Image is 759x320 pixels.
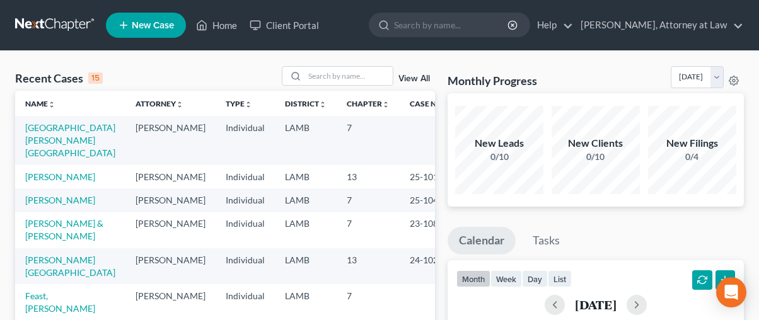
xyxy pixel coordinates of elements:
span: New Case [132,21,174,30]
div: Open Intercom Messenger [716,277,746,307]
td: [PERSON_NAME] [125,116,216,164]
i: unfold_more [245,101,252,108]
input: Search by name... [394,13,509,37]
a: [PERSON_NAME] & [PERSON_NAME] [25,218,103,241]
div: 0/10 [455,151,543,163]
td: 25-10416 [400,188,460,212]
td: LAMB [275,284,337,320]
td: LAMB [275,116,337,164]
td: 13 [337,248,400,284]
a: Tasks [521,227,571,254]
button: list [548,270,572,287]
a: Attorneyunfold_more [136,99,183,108]
a: [PERSON_NAME], Attorney at Law [574,14,743,37]
input: Search by name... [304,67,393,85]
i: unfold_more [176,101,183,108]
i: unfold_more [382,101,390,108]
td: LAMB [275,248,337,284]
a: [GEOGRAPHIC_DATA][PERSON_NAME][GEOGRAPHIC_DATA] [25,122,115,158]
td: 7 [337,212,400,248]
a: Districtunfold_more [285,99,327,108]
td: [PERSON_NAME] [125,248,216,284]
td: Individual [216,284,275,320]
td: [PERSON_NAME] [125,165,216,188]
td: 7 [337,116,400,164]
a: Help [531,14,573,37]
h3: Monthly Progress [448,73,537,88]
a: Client Portal [243,14,325,37]
a: [PERSON_NAME] [25,171,95,182]
td: Individual [216,165,275,188]
i: unfold_more [48,101,55,108]
td: 23-10868 [400,212,460,248]
div: 0/10 [552,151,640,163]
td: 24-10213 [400,248,460,284]
div: New Clients [552,136,640,151]
td: LAMB [275,188,337,212]
a: [PERSON_NAME] [25,195,95,205]
a: Chapterunfold_more [347,99,390,108]
td: [PERSON_NAME] [125,284,216,320]
td: Individual [216,248,275,284]
td: LAMB [275,165,337,188]
h2: [DATE] [575,298,617,311]
div: 0/4 [648,151,736,163]
a: Home [190,14,243,37]
td: Individual [216,212,275,248]
a: Case Nounfold_more [410,99,450,108]
td: 25-10113 [400,165,460,188]
a: View All [398,74,430,83]
a: Feast, [PERSON_NAME] [25,290,95,314]
div: New Leads [455,136,543,151]
button: day [522,270,548,287]
div: 15 [88,72,103,84]
td: [PERSON_NAME] [125,212,216,248]
td: Individual [216,188,275,212]
td: Individual [216,116,275,164]
div: New Filings [648,136,736,151]
button: week [490,270,522,287]
td: 7 [337,284,400,320]
a: [PERSON_NAME][GEOGRAPHIC_DATA] [25,254,115,278]
td: 13 [337,165,400,188]
td: 7 [337,188,400,212]
div: Recent Cases [15,71,103,86]
a: Calendar [448,227,516,254]
a: Typeunfold_more [226,99,252,108]
button: month [456,270,490,287]
td: [PERSON_NAME] [125,188,216,212]
i: unfold_more [319,101,327,108]
td: LAMB [275,212,337,248]
a: Nameunfold_more [25,99,55,108]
